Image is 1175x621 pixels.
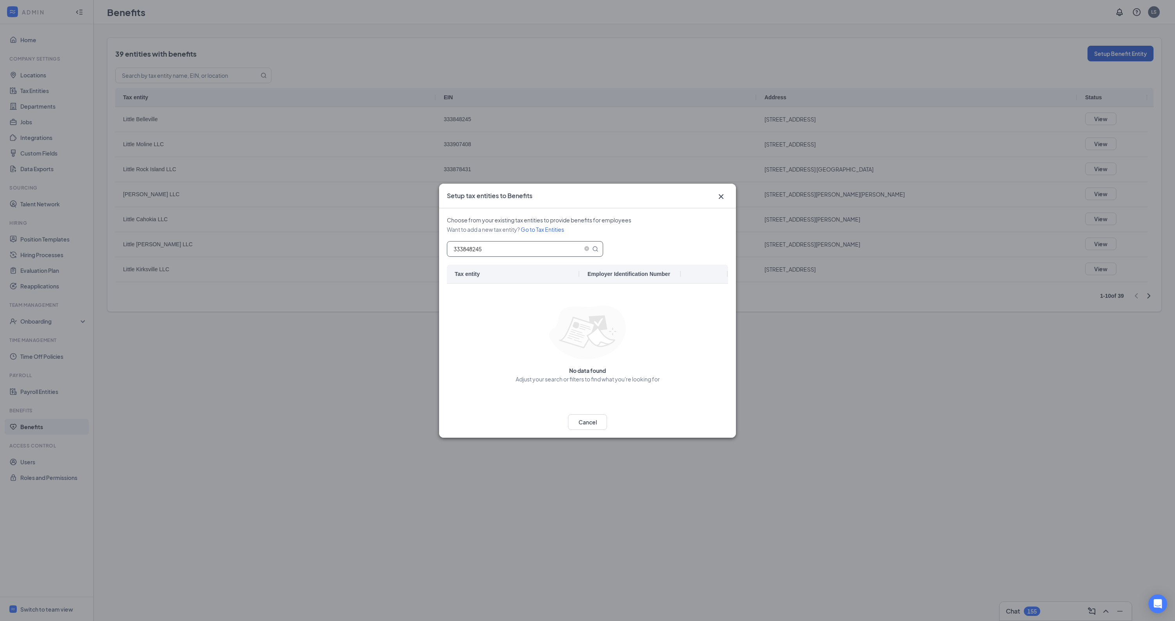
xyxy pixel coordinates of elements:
div: Choose from your existing tax entities to provide benefits for employees [447,216,728,224]
svg: MagnifyingGlass [592,246,598,252]
span: Tax entity [455,271,480,277]
input: Search by tax entity name, EIN, or location [447,242,581,256]
button: Close [714,191,728,202]
h3: Setup tax entities to Benefits [447,191,532,200]
a: Go to Tax Entities [521,226,564,233]
svg: Cross [716,192,726,201]
button: Cancel [568,414,607,430]
span: Employer Identification Number [587,271,670,277]
span: close-circle [584,246,589,251]
div: Want to add a new tax entity? [447,225,728,233]
div: Open Intercom Messenger [1148,594,1167,613]
span: close-circle [584,245,589,252]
